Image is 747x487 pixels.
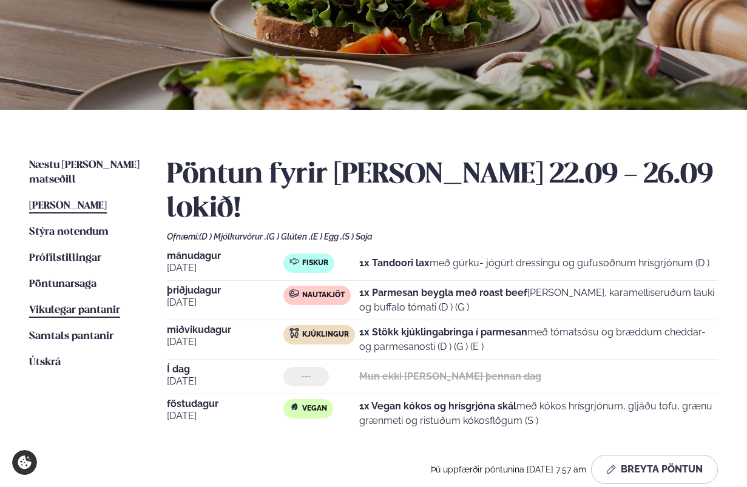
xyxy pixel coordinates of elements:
[359,400,516,412] strong: 1x Vegan kókos og hrísgrjóna skál
[12,450,37,475] a: Cookie settings
[302,372,311,381] span: ---
[167,409,283,423] span: [DATE]
[167,325,283,335] span: miðvikudagur
[359,325,718,354] p: með tómatsósu og bræddum cheddar- og parmesanosti (D ) (G ) (E )
[167,251,283,261] span: mánudagur
[359,287,527,298] strong: 1x Parmesan beygla með roast beef
[359,257,430,269] strong: 1x Tandoori lax
[167,261,283,275] span: [DATE]
[167,295,283,310] span: [DATE]
[431,465,586,474] span: Þú uppfærðir pöntunina [DATE] 7:57 am
[289,257,299,266] img: fish.svg
[359,371,541,382] strong: Mun ekki [PERSON_NAME] þennan dag
[167,286,283,295] span: þriðjudagur
[302,404,327,414] span: Vegan
[359,256,709,270] p: með gúrku- jógúrt dressingu og gufusoðnum hrísgrjónum (D )
[29,160,140,185] span: Næstu [PERSON_NAME] matseðill
[29,329,113,344] a: Samtals pantanir
[359,399,718,428] p: með kókos hrísgrjónum, gljáðu tofu, grænu grænmeti og ristuðum kókosflögum (S )
[29,225,109,240] a: Stýra notendum
[302,258,328,268] span: Fiskur
[167,335,283,349] span: [DATE]
[302,291,345,300] span: Nautakjöt
[29,279,96,289] span: Pöntunarsaga
[29,199,107,213] a: [PERSON_NAME]
[29,158,143,187] a: Næstu [PERSON_NAME] matseðill
[289,289,299,298] img: beef.svg
[29,303,120,318] a: Vikulegar pantanir
[29,277,96,292] a: Pöntunarsaga
[29,253,101,263] span: Prófílstillingar
[167,232,718,241] div: Ofnæmi:
[199,232,266,241] span: (D ) Mjólkurvörur ,
[359,286,718,315] p: [PERSON_NAME], karamelliseruðum lauki og buffalo tómati (D ) (G )
[29,201,107,211] span: [PERSON_NAME]
[342,232,373,241] span: (S ) Soja
[29,227,109,237] span: Stýra notendum
[311,232,342,241] span: (E ) Egg ,
[289,402,299,412] img: Vegan.svg
[359,326,527,338] strong: 1x Stökk kjúklingabringa í parmesan
[289,328,299,338] img: chicken.svg
[29,355,61,370] a: Útskrá
[29,357,61,368] span: Útskrá
[167,364,283,374] span: Í dag
[29,305,120,315] span: Vikulegar pantanir
[29,331,113,341] span: Samtals pantanir
[167,158,718,226] h2: Pöntun fyrir [PERSON_NAME] 22.09 - 26.09 lokið!
[167,374,283,389] span: [DATE]
[302,330,349,340] span: Kjúklingur
[167,399,283,409] span: föstudagur
[266,232,311,241] span: (G ) Glúten ,
[29,251,101,266] a: Prófílstillingar
[591,455,718,484] button: Breyta Pöntun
